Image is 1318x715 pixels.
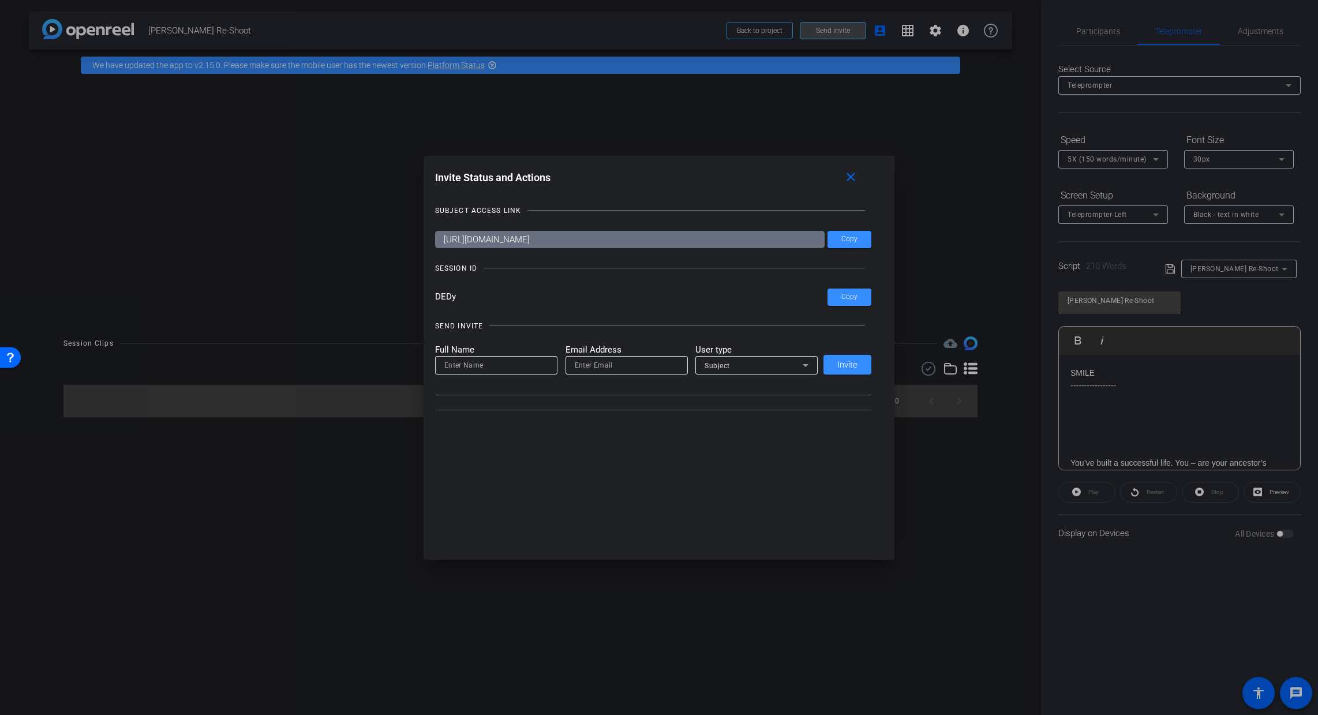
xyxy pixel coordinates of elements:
mat-icon: close [844,170,858,185]
input: Enter Name [444,358,548,372]
div: SUBJECT ACCESS LINK [435,205,521,216]
button: Copy [828,289,871,306]
span: Copy [841,293,858,301]
openreel-title-line: SEND INVITE [435,320,872,332]
span: Copy [841,235,858,244]
openreel-title-line: SESSION ID [435,263,872,274]
mat-label: Email Address [566,343,688,357]
span: Subject [705,362,730,370]
div: SEND INVITE [435,320,483,332]
div: Invite Status and Actions [435,167,872,188]
button: Copy [828,231,871,248]
openreel-title-line: SUBJECT ACCESS LINK [435,205,872,216]
mat-label: User type [695,343,818,357]
mat-label: Full Name [435,343,557,357]
div: SESSION ID [435,263,477,274]
input: Enter Email [575,358,679,372]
